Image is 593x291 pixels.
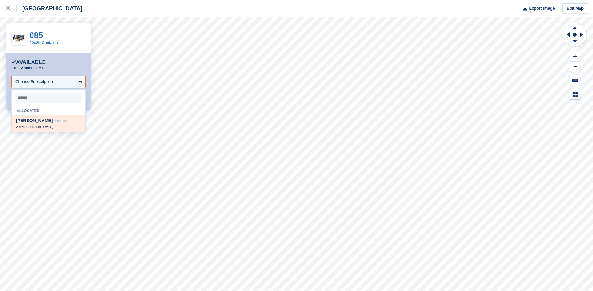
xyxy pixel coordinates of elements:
div: - [16,125,81,129]
button: Zoom In [570,51,580,62]
span: [PERSON_NAME] [16,118,53,123]
span: #106407 [54,119,68,123]
div: Allocated [12,105,85,115]
span: [DATE] [42,125,53,129]
a: Edit Map [562,3,588,14]
button: Zoom Out [570,62,580,72]
a: 085 [29,31,43,40]
p: Empty since [DATE] [11,66,47,71]
span: Export Image [529,5,555,12]
button: Export Image [519,3,555,14]
div: Choose Subscription [15,79,53,85]
div: Available [11,59,46,66]
button: Keyboard Shortcuts [570,75,580,86]
button: Map Legend [570,89,580,100]
div: [GEOGRAPHIC_DATA] [17,5,82,12]
a: 20x8ft Container [29,40,59,45]
span: 20x8ft Container [16,125,41,129]
img: 20-ft-container%20(8).jpg [12,33,26,44]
